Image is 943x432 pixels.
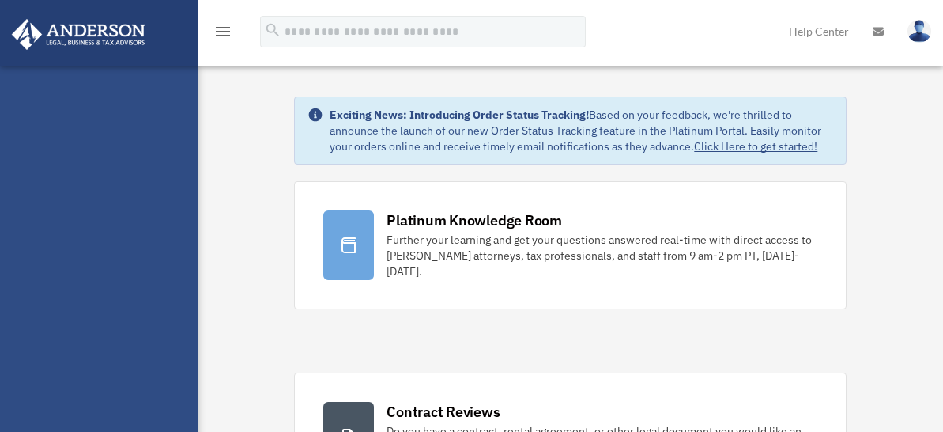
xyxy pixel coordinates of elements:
div: Platinum Knowledge Room [387,210,562,230]
div: Contract Reviews [387,402,500,422]
div: Further your learning and get your questions answered real-time with direct access to [PERSON_NAM... [387,232,817,279]
a: menu [213,28,232,41]
div: Based on your feedback, we're thrilled to announce the launch of our new Order Status Tracking fe... [330,107,832,154]
img: Anderson Advisors Platinum Portal [7,19,150,50]
img: User Pic [907,20,931,43]
a: Platinum Knowledge Room Further your learning and get your questions answered real-time with dire... [294,181,846,309]
i: menu [213,22,232,41]
i: search [264,21,281,39]
a: Click Here to get started! [694,139,817,153]
strong: Exciting News: Introducing Order Status Tracking! [330,108,589,122]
